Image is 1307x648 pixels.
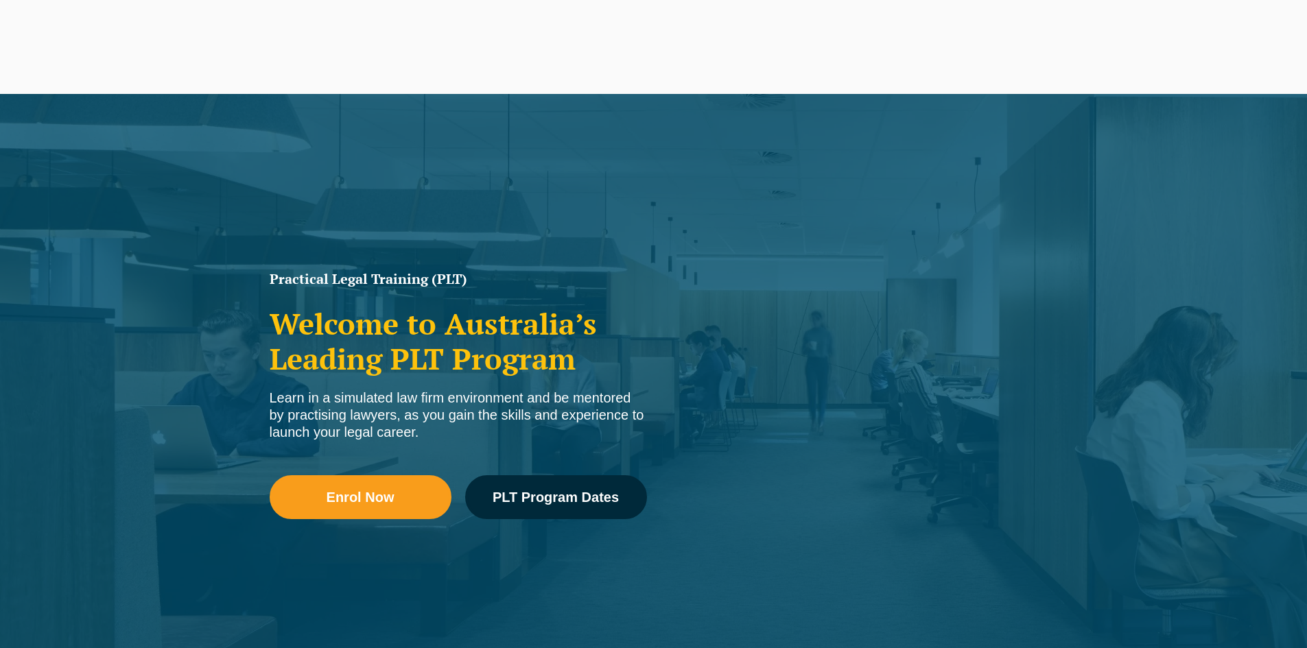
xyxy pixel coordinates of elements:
[493,490,619,504] span: PLT Program Dates
[270,389,647,441] div: Learn in a simulated law firm environment and be mentored by practising lawyers, as you gain the ...
[327,490,395,504] span: Enrol Now
[270,272,647,286] h1: Practical Legal Training (PLT)
[465,475,647,519] a: PLT Program Dates
[270,307,647,376] h2: Welcome to Australia’s Leading PLT Program
[270,475,451,519] a: Enrol Now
